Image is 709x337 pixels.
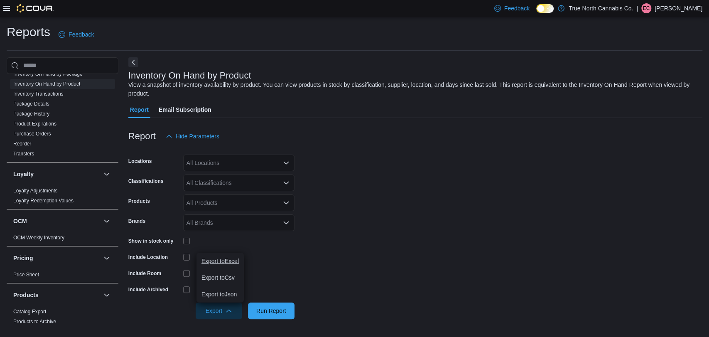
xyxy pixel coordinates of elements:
[7,270,118,283] div: Pricing
[128,178,164,184] label: Classifications
[569,3,633,13] p: True North Cannabis Co.
[17,4,54,12] img: Cova
[13,188,58,194] a: Loyalty Adjustments
[102,253,112,263] button: Pricing
[128,238,174,244] label: Show in stock only
[13,291,100,299] button: Products
[13,308,46,315] span: Catalog Export
[13,318,56,325] span: Products to Archive
[13,140,31,147] span: Reorder
[7,186,118,209] div: Loyalty
[13,81,80,87] a: Inventory On Hand by Product
[13,131,51,137] a: Purchase Orders
[7,307,118,330] div: Products
[13,121,56,127] span: Product Expirations
[130,101,149,118] span: Report
[13,217,100,225] button: OCM
[283,199,289,206] button: Open list of options
[283,219,289,226] button: Open list of options
[13,254,100,262] button: Pricing
[13,198,74,204] a: Loyalty Redemption Values
[201,274,239,281] span: Export to Csv
[256,307,286,315] span: Run Report
[13,254,33,262] h3: Pricing
[128,158,152,165] label: Locations
[128,218,145,224] label: Brands
[536,4,554,13] input: Dark Mode
[128,71,251,81] h3: Inventory On Hand by Product
[196,253,244,269] button: Export toExcel
[128,286,168,293] label: Include Archived
[283,160,289,166] button: Open list of options
[196,303,242,319] button: Export
[248,303,294,319] button: Run Report
[13,197,74,204] span: Loyalty Redemption Values
[162,128,223,145] button: Hide Parameters
[128,270,161,277] label: Include Room
[504,4,530,12] span: Feedback
[128,131,156,141] h3: Report
[13,130,51,137] span: Purchase Orders
[13,150,34,157] span: Transfers
[196,286,244,303] button: Export toJson
[13,170,100,178] button: Loyalty
[13,235,64,241] a: OCM Weekly Inventory
[128,254,168,261] label: Include Location
[102,290,112,300] button: Products
[13,272,39,278] a: Price Sheet
[69,30,94,39] span: Feedback
[102,216,112,226] button: OCM
[13,71,83,77] a: Inventory On Hand by Package
[128,57,138,67] button: Next
[13,291,39,299] h3: Products
[7,39,118,162] div: Inventory
[13,111,49,117] span: Package History
[13,170,34,178] h3: Loyalty
[55,26,97,43] a: Feedback
[201,258,239,264] span: Export to Excel
[13,121,56,127] a: Product Expirations
[13,91,64,97] a: Inventory Transactions
[102,169,112,179] button: Loyalty
[13,217,27,225] h3: OCM
[655,3,702,13] p: [PERSON_NAME]
[13,151,34,157] a: Transfers
[636,3,638,13] p: |
[641,3,651,13] div: Eric Chittim
[196,269,244,286] button: Export toCsv
[13,141,31,147] a: Reorder
[128,81,698,98] div: View a snapshot of inventory availability by product. You can view products in stock by classific...
[159,101,211,118] span: Email Subscription
[643,3,650,13] span: EC
[283,180,289,186] button: Open list of options
[13,187,58,194] span: Loyalty Adjustments
[128,198,150,204] label: Products
[201,303,237,319] span: Export
[13,271,39,278] span: Price Sheet
[201,291,239,298] span: Export to Json
[13,309,46,315] a: Catalog Export
[7,233,118,246] div: OCM
[13,234,64,241] span: OCM Weekly Inventory
[13,101,49,107] a: Package Details
[176,132,219,140] span: Hide Parameters
[7,24,50,40] h1: Reports
[13,319,56,325] a: Products to Archive
[13,111,49,117] a: Package History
